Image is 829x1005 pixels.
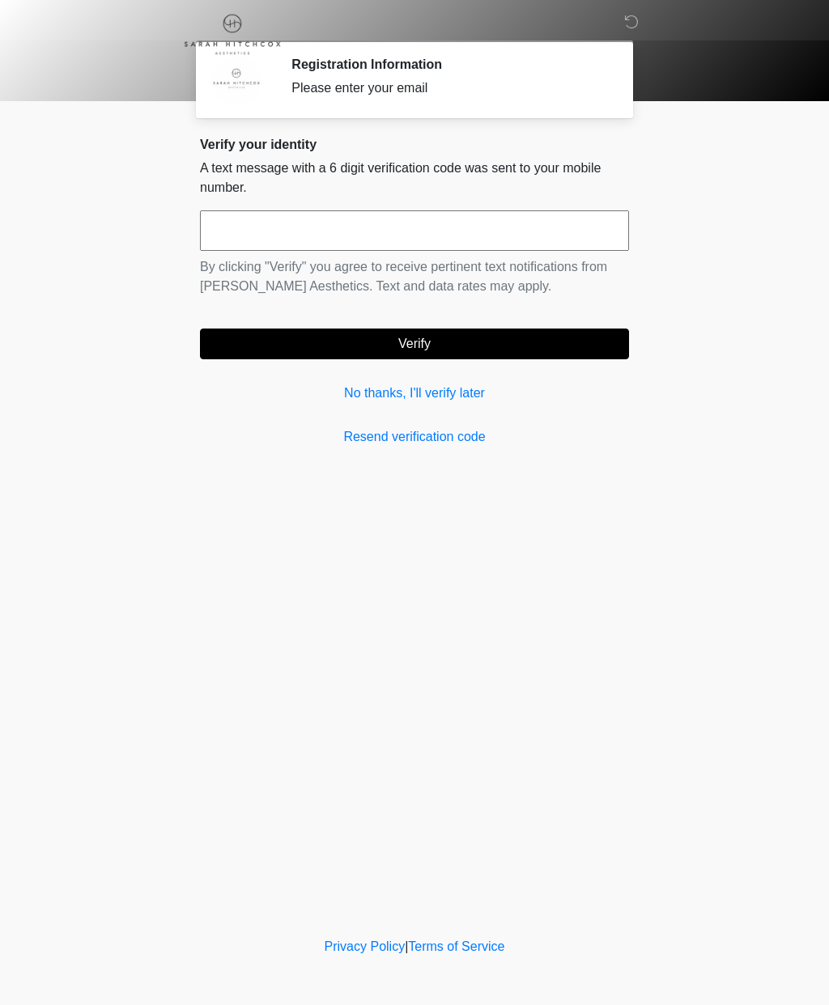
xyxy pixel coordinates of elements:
p: By clicking "Verify" you agree to receive pertinent text notifications from [PERSON_NAME] Aesthet... [200,257,629,296]
a: Privacy Policy [325,939,406,953]
img: Agent Avatar [212,57,261,105]
a: Terms of Service [408,939,504,953]
img: Sarah Hitchcox Aesthetics Logo [184,12,281,55]
h2: Verify your identity [200,137,629,152]
div: Please enter your email [291,78,605,98]
button: Verify [200,329,629,359]
a: | [405,939,408,953]
a: No thanks, I'll verify later [200,384,629,403]
p: A text message with a 6 digit verification code was sent to your mobile number. [200,159,629,197]
a: Resend verification code [200,427,629,447]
